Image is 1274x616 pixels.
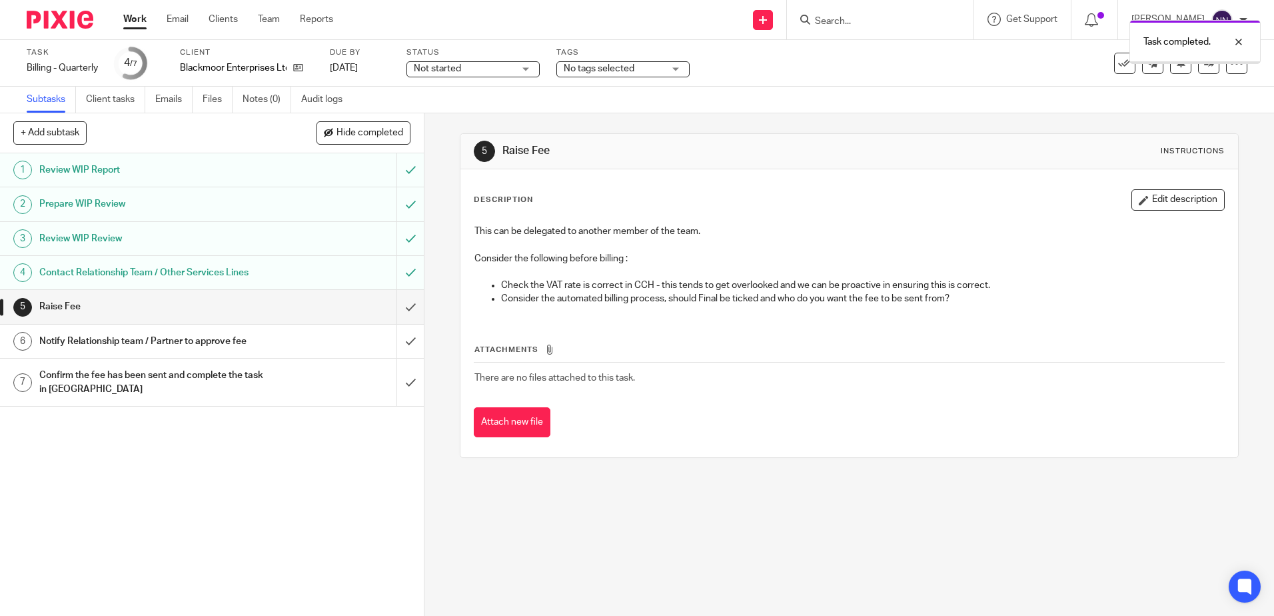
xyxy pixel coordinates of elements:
p: Check the VAT rate is correct in CCH - this tends to get overlooked and we can be proactive in en... [501,279,1223,292]
a: Work [123,13,147,26]
div: 4 [124,55,137,71]
span: Not started [414,64,461,73]
a: Team [258,13,280,26]
div: 2 [13,195,32,214]
div: 1 [13,161,32,179]
h1: Confirm the fee has been sent and complete the task in [GEOGRAPHIC_DATA] [39,365,269,399]
h1: Raise Fee [39,297,269,317]
div: 5 [474,141,495,162]
div: 4 [13,263,32,282]
a: Reports [300,13,333,26]
h1: Raise Fee [502,144,878,158]
label: Due by [330,47,390,58]
span: Attachments [474,346,538,353]
label: Client [180,47,313,58]
span: Hide completed [336,128,403,139]
span: There are no files attached to this task. [474,373,635,383]
button: + Add subtask [13,121,87,144]
a: Subtasks [27,87,76,113]
small: /7 [130,60,137,67]
a: Notes (0) [243,87,291,113]
img: svg%3E [1211,9,1233,31]
p: Blackmoor Enterprises Ltd [180,61,287,75]
button: Attach new file [474,407,550,437]
div: 3 [13,229,32,248]
a: Emails [155,87,193,113]
button: Hide completed [317,121,410,144]
h1: Contact Relationship Team / Other Services Lines [39,263,269,283]
p: Consider the following before billing : [474,252,1223,265]
label: Task [27,47,98,58]
label: Tags [556,47,690,58]
h1: Notify Relationship team / Partner to approve fee [39,331,269,351]
a: Clients [209,13,238,26]
span: [DATE] [330,63,358,73]
h1: Review WIP Review [39,229,269,249]
div: 6 [13,332,32,351]
div: Billing - Quarterly [27,61,98,75]
span: No tags selected [564,64,634,73]
a: Email [167,13,189,26]
button: Edit description [1131,189,1225,211]
p: Description [474,195,533,205]
a: Files [203,87,233,113]
h1: Prepare WIP Review [39,194,269,214]
div: 5 [13,298,32,317]
div: 7 [13,373,32,392]
p: Consider the automated billing process, should Final be ticked and who do you want the fee to be ... [501,292,1223,305]
h1: Review WIP Report [39,160,269,180]
a: Audit logs [301,87,352,113]
label: Status [406,47,540,58]
p: This can be delegated to another member of the team. [474,225,1223,238]
div: Instructions [1161,146,1225,157]
a: Client tasks [86,87,145,113]
img: Pixie [27,11,93,29]
p: Task completed. [1143,35,1211,49]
